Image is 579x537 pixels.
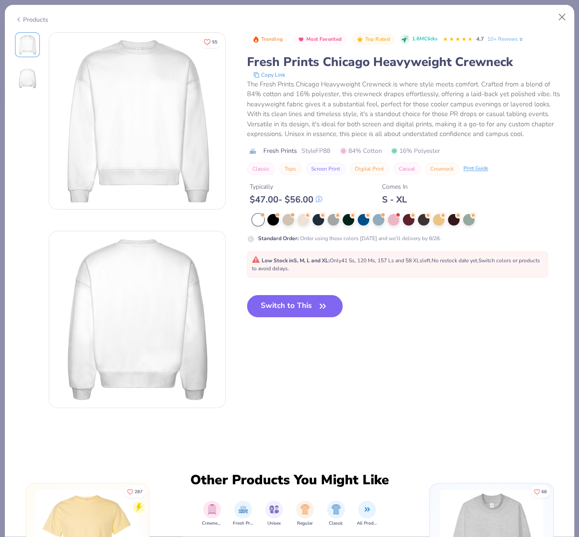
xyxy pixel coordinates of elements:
[463,165,488,172] div: Print Guide
[356,36,363,43] img: Top Rated sort
[250,182,322,191] div: Typically
[297,36,305,43] img: Most Favorited sort
[258,235,299,242] strong: Standard Order :
[382,182,408,191] div: Comes In
[250,194,322,205] div: $ 47.00 - $ 56.00
[17,34,38,55] img: Front
[258,234,441,242] div: Order using these colors [DATE] and we’ll delivery by 8/28.
[306,163,345,175] button: Screen Print
[329,520,343,527] span: Classic
[15,15,48,24] div: Products
[476,35,484,43] span: 4.7
[200,35,221,48] button: Like
[365,37,390,42] span: Top Rated
[238,504,248,514] img: Fresh Prints Image
[263,146,297,156] span: Fresh Prints
[382,194,408,205] div: S - XL
[261,37,283,42] span: Trending
[279,163,301,175] button: Tops
[554,9,571,26] button: Close
[49,231,225,408] img: Back
[265,501,283,527] div: filter for Unisex
[340,146,382,156] span: 84% Cotton
[412,35,437,43] span: 1.6M Clicks
[202,501,222,527] div: filter for Crewnecks
[247,295,343,317] button: Switch to This
[207,504,217,514] img: Crewnecks Image
[394,163,421,175] button: Casual
[251,70,288,79] button: copy to clipboard
[300,504,310,514] img: Regular Image
[17,68,38,89] img: Back
[357,501,377,527] div: filter for All Products
[297,520,313,527] span: Regular
[296,501,314,527] div: filter for Regular
[252,36,259,43] img: Trending sort
[306,37,342,42] span: Most Favorited
[391,146,440,156] span: 16% Polyester
[202,501,222,527] button: filter button
[541,490,547,494] span: 68
[233,501,253,527] div: filter for Fresh Prints
[247,54,564,70] div: Fresh Prints Chicago Heavyweight Crewneck
[425,163,459,175] button: Crewneck
[248,34,288,45] button: Badge Button
[293,34,347,45] button: Badge Button
[487,35,524,43] a: 10+ Reviews
[432,257,479,264] span: No restock date yet.
[301,146,330,156] span: Style FP88
[262,257,330,264] strong: Low Stock in S, M, L and XL :
[247,163,275,175] button: Classic
[267,520,281,527] span: Unisex
[185,472,394,488] div: Other Products You Might Like
[233,501,253,527] button: filter button
[357,520,377,527] span: All Products
[269,504,279,514] img: Unisex Image
[350,163,389,175] button: Digital Print
[296,501,314,527] button: filter button
[331,504,341,514] img: Classic Image
[362,504,372,514] img: All Products Image
[124,486,146,498] button: Like
[212,40,217,44] span: 55
[252,257,540,272] span: Only 41 Ss, 120 Ms, 157 Ls and 58 XLs left. Switch colors or products to avoid delays.
[202,520,222,527] span: Crewnecks
[443,32,473,47] div: 4.7 Stars
[247,79,564,139] div: The Fresh Prints Chicago Heavyweight Crewneck is where style meets comfort. Crafted from a blend ...
[357,501,377,527] button: filter button
[531,486,550,498] button: Like
[352,34,394,45] button: Badge Button
[265,501,283,527] button: filter button
[327,501,345,527] button: filter button
[247,148,259,155] img: brand logo
[49,33,225,209] img: Front
[135,490,143,494] span: 287
[233,520,253,527] span: Fresh Prints
[327,501,345,527] div: filter for Classic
